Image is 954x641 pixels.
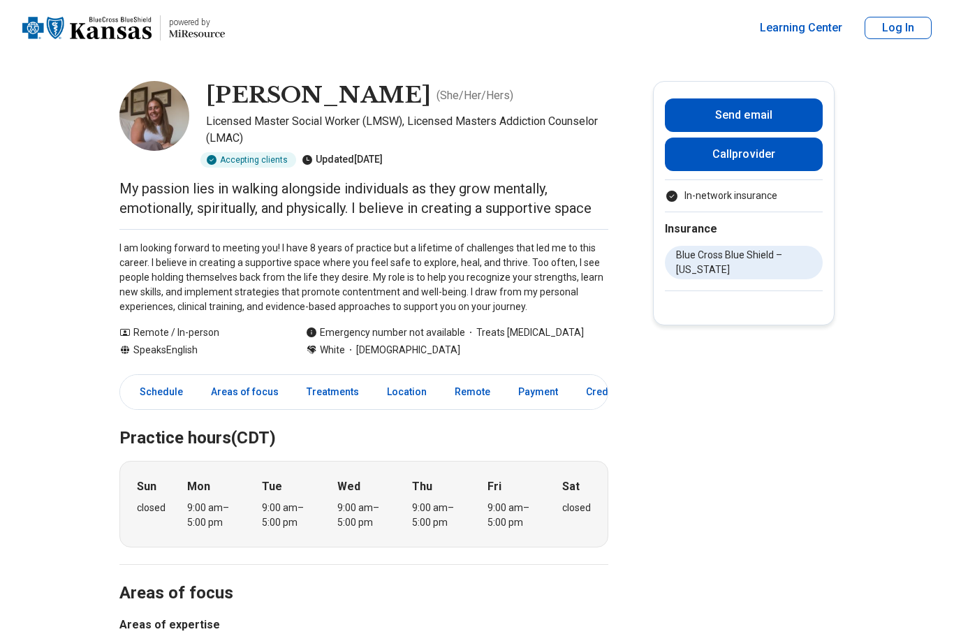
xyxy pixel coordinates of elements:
[865,17,932,39] button: Log In
[337,501,391,530] div: 9:00 am – 5:00 pm
[119,81,189,151] img: Alisha Hammerschmidt, Licensed Master Social Worker (LMSW)
[578,378,647,406] a: Credentials
[119,241,608,314] p: I am looking forward to meeting you! I have 8 years of practice but a lifetime of challenges that...
[302,152,383,168] div: Updated [DATE]
[320,343,345,358] span: White
[187,478,210,495] strong: Mon
[412,501,466,530] div: 9:00 am – 5:00 pm
[119,325,278,340] div: Remote / In-person
[119,179,608,218] p: My passion lies in walking alongside individuals as they grow mentally, emotionally, spiritually,...
[562,501,591,515] div: closed
[465,325,584,340] span: Treats [MEDICAL_DATA]
[187,501,241,530] div: 9:00 am – 5:00 pm
[298,378,367,406] a: Treatments
[337,478,360,495] strong: Wed
[487,478,501,495] strong: Fri
[510,378,566,406] a: Payment
[446,378,499,406] a: Remote
[665,246,823,279] li: Blue Cross Blue Shield – [US_STATE]
[487,501,541,530] div: 9:00 am – 5:00 pm
[760,20,842,36] a: Learning Center
[665,189,823,203] ul: Payment options
[665,189,823,203] li: In-network insurance
[345,343,460,358] span: [DEMOGRAPHIC_DATA]
[206,113,608,147] p: Licensed Master Social Worker (LMSW), Licensed Masters Addiction Counselor (LMAC)
[123,378,191,406] a: Schedule
[119,461,608,547] div: When does the program meet?
[262,501,316,530] div: 9:00 am – 5:00 pm
[200,152,296,168] div: Accepting clients
[119,393,608,450] h2: Practice hours (CDT)
[137,478,156,495] strong: Sun
[412,478,432,495] strong: Thu
[203,378,287,406] a: Areas of focus
[665,138,823,171] button: Callprovider
[436,87,513,104] p: ( She/Her/Hers )
[22,6,225,50] a: Home page
[262,478,282,495] strong: Tue
[306,325,465,340] div: Emergency number not available
[119,343,278,358] div: Speaks English
[665,221,823,237] h2: Insurance
[562,478,580,495] strong: Sat
[137,501,166,515] div: closed
[206,81,431,110] h1: [PERSON_NAME]
[665,98,823,132] button: Send email
[119,617,608,633] h3: Areas of expertise
[119,548,608,605] h2: Areas of focus
[379,378,435,406] a: Location
[169,17,225,28] p: powered by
